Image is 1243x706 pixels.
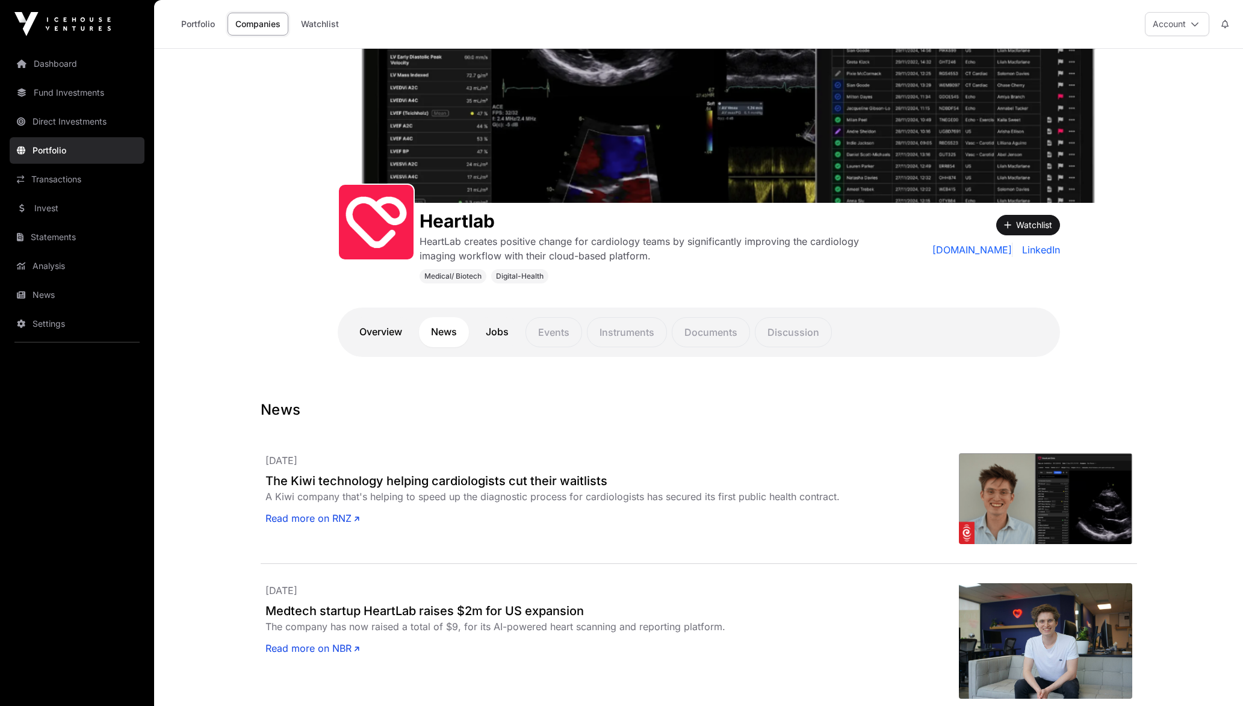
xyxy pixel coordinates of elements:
a: Direct Investments [10,108,144,135]
img: HeartLab-founder-Will-Hewitt_1369.jpeg [959,583,1132,699]
div: The company has now raised a total of $9, for its AI-powered heart scanning and reporting platform. [265,619,959,634]
p: [DATE] [265,583,959,598]
a: Settings [10,311,144,337]
a: Medtech startup HeartLab raises $2m for US expansion [265,602,959,619]
a: The Kiwi technology helping cardiologists cut their waitlists [265,472,959,489]
a: Analysis [10,253,144,279]
a: Read more on NBR [265,641,359,655]
a: News [10,282,144,308]
a: Dashboard [10,51,144,77]
span: Digital-Health [496,271,544,281]
button: Watchlist [996,215,1060,235]
h1: Heartlab [420,210,879,232]
a: Jobs [474,317,521,347]
img: 4K35P6U_HeartLab_jpg.png [959,453,1132,544]
a: Companies [228,13,288,36]
a: Read more on RNZ [265,511,359,525]
a: Fund Investments [10,79,144,106]
a: Portfolio [10,137,144,164]
span: Medical/ Biotech [424,271,482,281]
a: Watchlist [293,13,347,36]
h1: News [261,400,1137,420]
img: Heartlab [154,49,1243,203]
div: A Kiwi company that's helping to speed up the diagnostic process for cardiologists has secured it... [265,489,959,504]
a: Overview [347,317,414,347]
a: Transactions [10,166,144,193]
p: Instruments [587,317,667,347]
p: Documents [672,317,750,347]
p: [DATE] [265,453,959,468]
a: LinkedIn [1017,243,1060,257]
iframe: Chat Widget [1183,648,1243,706]
button: Account [1145,12,1209,36]
p: HeartLab creates positive change for cardiology teams by significantly improving the cardiology i... [420,234,879,263]
a: Statements [10,224,144,250]
p: Events [525,317,582,347]
nav: Tabs [347,317,1050,347]
a: [DOMAIN_NAME] [932,243,1012,257]
a: Portfolio [173,13,223,36]
a: News [419,317,469,347]
p: Discussion [755,317,832,347]
a: Invest [10,195,144,221]
img: output-onlinepngtools---2024-09-17T130428.988.png [344,190,409,255]
img: Icehouse Ventures Logo [14,12,111,36]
